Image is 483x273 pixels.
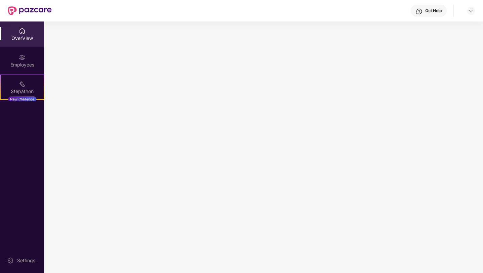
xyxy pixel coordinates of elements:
img: svg+xml;base64,PHN2ZyB4bWxucz0iaHR0cDovL3d3dy53My5vcmcvMjAwMC9zdmciIHdpZHRoPSIyMSIgaGVpZ2h0PSIyMC... [19,81,26,87]
img: New Pazcare Logo [8,6,52,15]
img: svg+xml;base64,PHN2ZyBpZD0iSG9tZSIgeG1sbnM9Imh0dHA6Ly93d3cudzMub3JnLzIwMDAvc3ZnIiB3aWR0aD0iMjAiIG... [19,28,26,34]
div: Settings [15,257,37,264]
img: svg+xml;base64,PHN2ZyBpZD0iU2V0dGluZy0yMHgyMCIgeG1sbnM9Imh0dHA6Ly93d3cudzMub3JnLzIwMDAvc3ZnIiB3aW... [7,257,14,264]
img: svg+xml;base64,PHN2ZyBpZD0iSGVscC0zMngzMiIgeG1sbnM9Imh0dHA6Ly93d3cudzMub3JnLzIwMDAvc3ZnIiB3aWR0aD... [416,8,423,15]
div: New Challenge [8,96,36,102]
img: svg+xml;base64,PHN2ZyBpZD0iRHJvcGRvd24tMzJ4MzIiIHhtbG5zPSJodHRwOi8vd3d3LnczLm9yZy8yMDAwL3N2ZyIgd2... [468,8,474,13]
div: Get Help [425,8,442,13]
img: svg+xml;base64,PHN2ZyBpZD0iRW1wbG95ZWVzIiB4bWxucz0iaHR0cDovL3d3dy53My5vcmcvMjAwMC9zdmciIHdpZHRoPS... [19,54,26,61]
div: Stepathon [1,88,44,95]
